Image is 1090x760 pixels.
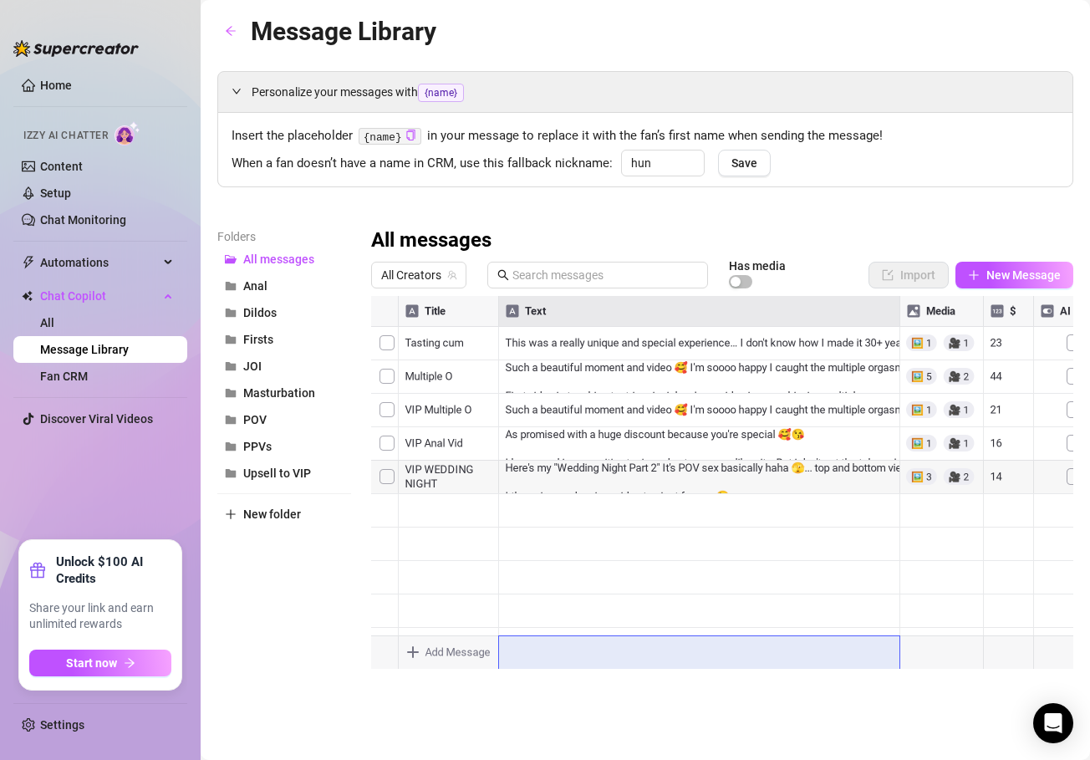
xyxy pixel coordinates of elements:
[232,86,242,96] span: expanded
[218,72,1072,112] div: Personalize your messages with{name}
[243,252,314,266] span: All messages
[225,508,237,520] span: plus
[251,12,436,51] article: Message Library
[40,213,126,227] a: Chat Monitoring
[217,353,351,380] button: JOI
[40,160,83,173] a: Content
[66,656,117,670] span: Start now
[225,441,237,452] span: folder
[243,386,315,400] span: Masturbation
[225,253,237,265] span: folder-open
[217,406,351,433] button: POV
[22,256,35,269] span: thunderbolt
[217,326,351,353] button: Firsts
[22,290,33,302] img: Chat Copilot
[217,273,351,299] button: Anal
[512,266,698,284] input: Search messages
[40,186,71,200] a: Setup
[225,307,237,319] span: folder
[217,501,351,528] button: New folder
[243,413,267,426] span: POV
[243,440,272,453] span: PPVs
[243,508,301,521] span: New folder
[225,334,237,345] span: folder
[447,270,457,280] span: team
[405,130,416,142] button: Click to Copy
[729,261,786,271] article: Has media
[497,269,509,281] span: search
[217,246,351,273] button: All messages
[40,249,159,276] span: Automations
[56,553,171,587] strong: Unlock $100 AI Credits
[381,263,456,288] span: All Creators
[40,370,88,383] a: Fan CRM
[225,280,237,292] span: folder
[40,283,159,309] span: Chat Copilot
[252,83,1059,102] span: Personalize your messages with
[243,360,262,373] span: JOI
[718,150,771,176] button: Save
[217,299,351,326] button: Dildos
[225,387,237,399] span: folder
[29,600,171,633] span: Share your link and earn unlimited rewards
[40,79,72,92] a: Home
[1033,703,1073,743] div: Open Intercom Messenger
[40,412,153,426] a: Discover Viral Videos
[225,360,237,372] span: folder
[225,467,237,479] span: folder
[29,650,171,676] button: Start nowarrow-right
[40,718,84,732] a: Settings
[13,40,139,57] img: logo-BBDzfeDw.svg
[115,121,140,145] img: AI Chatter
[232,126,1059,146] span: Insert the placeholder in your message to replace it with the fan’s first name when sending the m...
[217,380,351,406] button: Masturbation
[968,269,980,281] span: plus
[232,154,613,174] span: When a fan doesn’t have a name in CRM, use this fallback nickname:
[225,25,237,37] span: arrow-left
[243,333,273,346] span: Firsts
[955,262,1073,288] button: New Message
[40,316,54,329] a: All
[217,460,351,487] button: Upsell to VIP
[359,128,421,145] code: {name}
[868,262,949,288] button: Import
[124,657,135,669] span: arrow-right
[40,343,129,356] a: Message Library
[217,227,351,246] article: Folders
[217,433,351,460] button: PPVs
[986,268,1061,282] span: New Message
[418,84,464,102] span: {name}
[405,130,416,140] span: copy
[243,467,311,480] span: Upsell to VIP
[731,156,757,170] span: Save
[243,306,277,319] span: Dildos
[29,562,46,579] span: gift
[243,279,267,293] span: Anal
[23,128,108,144] span: Izzy AI Chatter
[225,414,237,426] span: folder
[371,227,492,254] h3: All messages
